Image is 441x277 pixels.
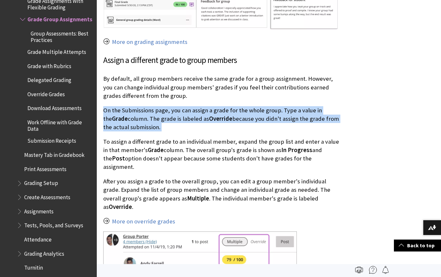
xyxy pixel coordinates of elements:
span: Override [209,115,232,122]
span: Grade [148,146,164,154]
img: More help [369,266,377,274]
span: Assignments [24,206,54,215]
span: Grading Setup [24,178,58,187]
p: By default, all group members receive the same grade for a group assignment. However, you can cha... [103,75,339,100]
p: To assign a different grade to an individual member, expand the group list and enter a value in t... [103,138,339,171]
span: Tests, Pools, and Surveys [24,220,83,229]
a: Back to top [394,240,441,251]
span: Grade Group Assignments [27,14,92,23]
span: Post [112,155,125,162]
span: Turnitin [24,262,43,271]
span: Grade with Rubrics [27,61,71,69]
span: Override [109,203,132,210]
img: Print [355,266,363,274]
p: After you assign a grade to the overall group, you can edit a group member's individual grade. Ex... [103,177,339,211]
span: Grade [112,115,128,122]
span: Delegated Grading [27,75,71,83]
h3: Assign a different grade to group members [103,54,339,67]
a: More on override grades [112,218,175,225]
span: Multiple [187,195,209,202]
a: More on grading assignments [112,38,187,46]
p: On the Submissions page, you can assign a grade for the whole group. Type a value in the column. ... [103,106,339,132]
span: Submission Receipts [27,136,76,144]
span: Print Assessments [24,164,66,172]
span: Download Assessments [27,103,82,112]
span: Grading Analytics [24,248,64,257]
span: Grade Multiple Attempts [27,46,86,55]
span: In Progress [281,146,312,154]
span: Work Offline with Grade Data [27,117,92,132]
span: Group Assessments: Best Practices [31,28,92,43]
span: Create Assessments [24,192,70,200]
span: Override Grades [27,89,65,97]
img: Follow this page [382,266,389,274]
span: Mastery Tab in Gradebook [24,149,85,158]
span: Attendance [24,234,52,243]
